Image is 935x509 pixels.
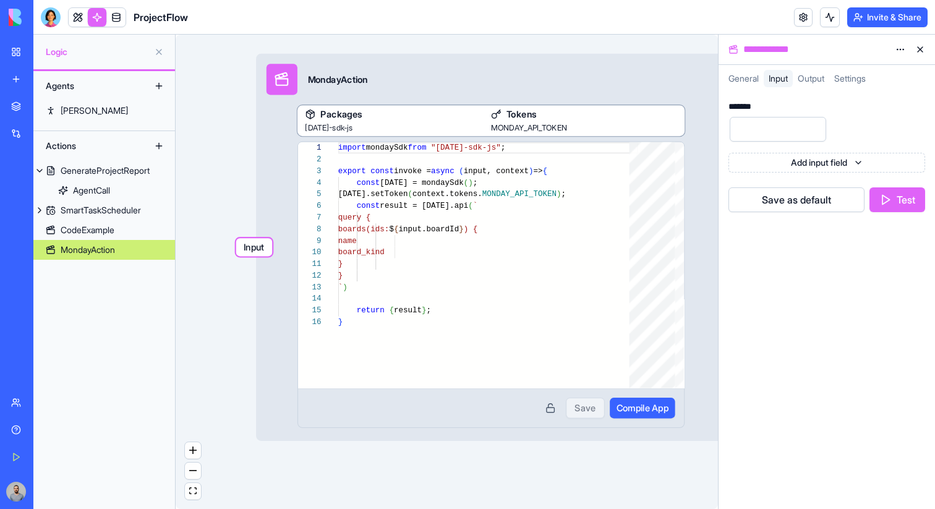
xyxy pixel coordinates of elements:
[468,202,473,211] span: (
[464,178,469,187] span: (
[869,187,925,212] button: Test
[543,166,548,176] span: {
[46,46,149,58] span: Logic
[320,108,362,121] span: Packages
[380,178,463,187] span: [DATE] = mondaySdk
[464,225,478,234] span: ) {
[33,161,175,181] a: GenerateProjectReport
[338,318,343,327] span: }
[468,178,473,187] span: )
[610,398,675,418] button: Compile App
[728,187,865,212] button: Save as default
[389,306,394,315] span: {
[61,224,114,236] div: CodeExample
[298,270,322,281] div: 12
[9,9,85,26] img: logo
[40,136,139,156] div: Actions
[338,143,366,153] span: import
[422,306,427,315] span: }
[33,240,175,260] a: MondayAction
[338,271,343,280] span: }
[298,142,322,154] div: 1
[769,73,788,83] span: Input
[33,181,175,200] a: AgentCall
[338,248,385,257] span: board_kind
[798,73,824,83] span: Output
[357,178,380,187] span: const
[134,10,188,25] span: ProjectFlow
[506,108,536,121] span: Tokens
[728,73,759,83] span: General
[185,463,201,479] button: zoom out
[61,165,150,177] div: GenerateProjectReport
[6,482,26,502] img: image_123650291_bsq8ao.jpg
[529,166,534,176] span: )
[557,190,561,199] span: )
[305,122,352,132] span: [DATE]-sdk-js
[308,73,368,86] div: MondayAction
[394,225,399,234] span: {
[298,305,322,317] div: 15
[834,73,866,83] span: Settings
[338,260,343,269] span: }
[298,235,322,247] div: 9
[343,283,348,292] span: )
[338,283,343,292] span: `
[398,225,459,234] span: input.boardId
[561,190,566,199] span: ;
[298,165,322,177] div: 3
[357,306,385,315] span: return
[61,204,141,216] div: SmartTaskScheduler
[298,200,322,212] div: 6
[370,166,394,176] span: const
[338,236,357,246] span: name
[473,202,478,211] span: `
[473,178,478,187] span: ;
[617,401,669,414] span: Compile App
[408,190,412,199] span: (
[61,105,128,117] div: [PERSON_NAME]
[459,166,464,176] span: (
[464,166,529,176] span: input, context
[501,143,506,153] span: ;
[298,317,322,328] div: 16
[338,190,408,199] span: [DATE].setToken
[298,223,322,235] div: 8
[33,200,175,220] a: SmartTaskScheduler
[728,153,925,173] button: Add input field
[847,7,928,27] button: Invite & Share
[61,244,115,256] div: MondayAction
[366,143,408,153] span: mondaySdk
[298,189,322,200] div: 5
[256,54,757,441] div: InputMondayActionPackages[DATE]-sdk-jsTokensMONDAY_API_TOKENEditor content;Press Alt+F1 for Acces...
[338,166,366,176] span: export
[412,190,482,199] span: context.tokens.
[491,122,567,132] span: MONDAY_API_TOKEN
[459,225,464,234] span: }
[389,225,394,234] span: $
[298,212,322,223] div: 7
[338,213,371,222] span: query {
[33,220,175,240] a: CodeExample
[380,202,468,211] span: result = [DATE].api
[40,76,139,96] div: Agents
[73,184,110,197] div: AgentCall
[394,306,422,315] span: result
[298,247,322,259] div: 10
[236,238,272,256] span: Input
[533,166,542,176] span: =>
[357,202,380,211] span: const
[298,153,322,165] div: 2
[185,442,201,459] button: zoom in
[431,143,501,153] span: "[DATE]-sdk-js"
[298,259,322,270] div: 11
[338,225,390,234] span: boards(ids:
[298,177,322,189] div: 4
[185,483,201,500] button: fit view
[394,166,431,176] span: invoke =
[427,306,432,315] span: ;
[33,101,175,121] a: [PERSON_NAME]
[298,293,322,305] div: 14
[431,166,455,176] span: async
[482,190,557,199] span: MONDAY_API_TOKEN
